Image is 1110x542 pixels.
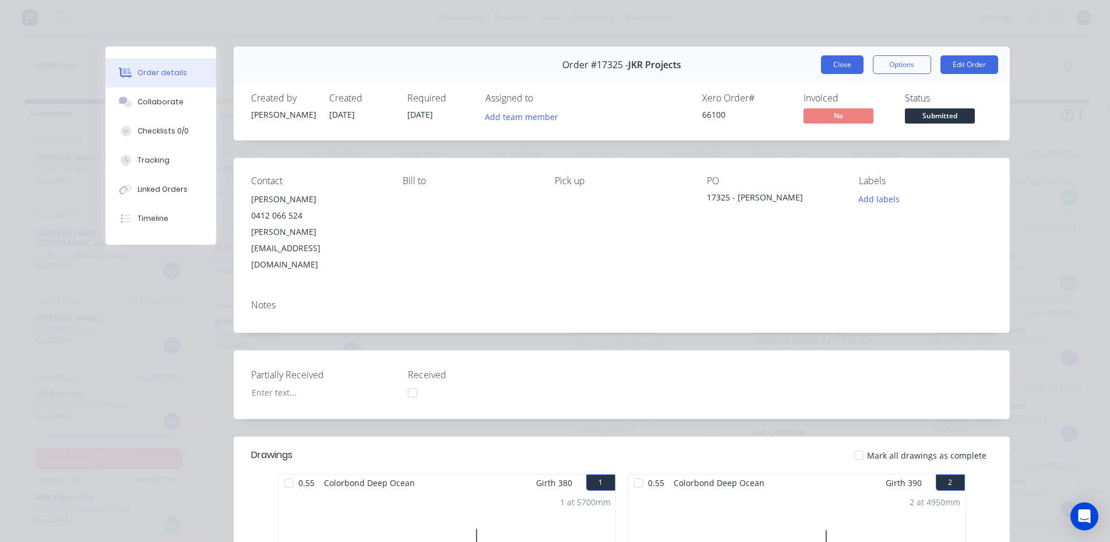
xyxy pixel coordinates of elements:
[251,191,385,207] div: [PERSON_NAME]
[478,108,564,124] button: Add team member
[852,191,906,207] button: Add labels
[329,109,355,120] span: [DATE]
[905,93,992,104] div: Status
[536,474,572,491] span: Girth 380
[294,474,319,491] span: 0.55
[936,474,965,491] button: 2
[138,126,189,136] div: Checklists 0/0
[329,93,393,104] div: Created
[105,146,216,175] button: Tracking
[586,474,615,491] button: 1
[562,59,628,71] span: Order #17325 -
[867,449,986,462] span: Mark all drawings as complete
[319,474,420,491] span: Colorbond Deep Ocean
[251,108,315,121] div: [PERSON_NAME]
[910,496,960,508] div: 2 at 4950mm
[251,448,293,462] div: Drawings
[138,68,187,78] div: Order details
[251,191,385,273] div: [PERSON_NAME]0412 066 524[PERSON_NAME][EMAIL_ADDRESS][DOMAIN_NAME]
[105,204,216,233] button: Timeline
[407,93,471,104] div: Required
[251,93,315,104] div: Created by
[105,87,216,117] button: Collaborate
[138,155,170,166] div: Tracking
[707,175,840,186] div: PO
[643,474,669,491] span: 0.55
[628,59,681,71] span: JKR Projects
[669,474,769,491] span: Colorbond Deep Ocean
[407,109,433,120] span: [DATE]
[555,175,688,186] div: Pick up
[859,175,992,186] div: Labels
[251,368,397,382] label: Partially Received
[251,207,385,224] div: 0412 066 524
[1070,502,1098,530] div: Open Intercom Messenger
[485,93,602,104] div: Assigned to
[251,175,385,186] div: Contact
[873,55,931,74] button: Options
[251,300,992,311] div: Notes
[905,108,975,123] span: Submitted
[886,474,922,491] span: Girth 390
[821,55,864,74] button: Close
[804,93,891,104] div: Invoiced
[707,191,840,207] div: 17325 - [PERSON_NAME]
[105,175,216,204] button: Linked Orders
[105,117,216,146] button: Checklists 0/0
[138,213,168,224] div: Timeline
[702,93,790,104] div: Xero Order #
[905,108,975,126] button: Submitted
[702,108,790,121] div: 66100
[560,496,611,508] div: 1 at 5700mm
[251,224,385,273] div: [PERSON_NAME][EMAIL_ADDRESS][DOMAIN_NAME]
[804,108,873,123] span: No
[485,108,565,124] button: Add team member
[138,97,184,107] div: Collaborate
[408,368,554,382] label: Received
[105,58,216,87] button: Order details
[403,175,536,186] div: Bill to
[138,184,188,195] div: Linked Orders
[940,55,998,74] button: Edit Order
